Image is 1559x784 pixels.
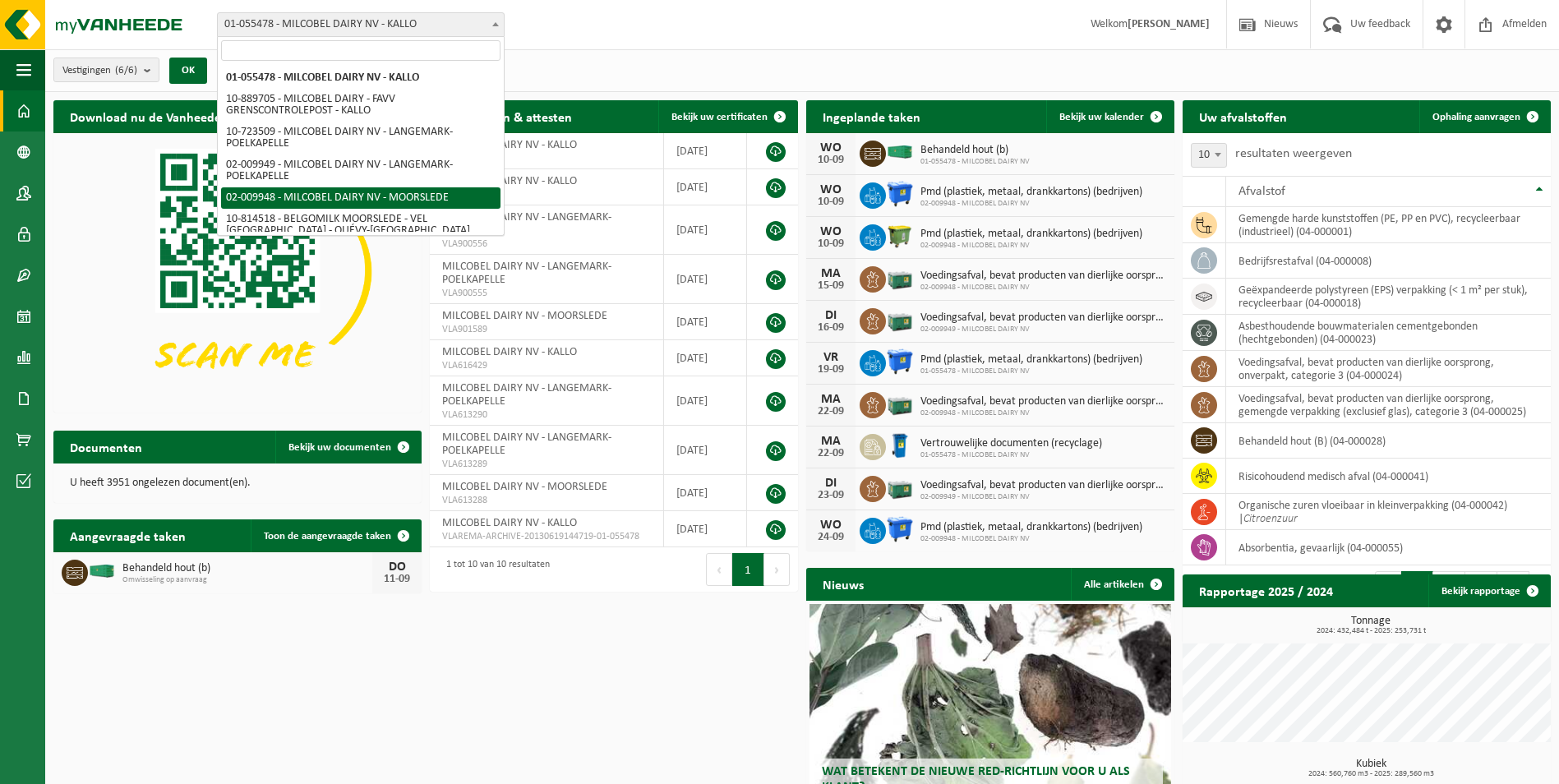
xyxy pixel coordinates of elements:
div: DI [814,477,847,490]
span: RED25005400 [442,152,651,165]
td: behandeld hout (B) (04-000028) [1226,423,1551,459]
img: PB-LB-0680-HPE-GN-01 [886,390,914,417]
span: Pmd (plastiek, metaal, drankkartons) (bedrijven) [920,228,1142,241]
td: organische zuren vloeibaar in kleinverpakking (04-000042) | [1226,494,1551,530]
h2: Rapportage 2025 / 2024 [1183,574,1349,606]
div: WO [814,141,847,154]
span: Behandeld hout (b) [920,144,1030,157]
span: Vertrouwelijke documenten (recyclage) [920,437,1102,450]
span: 01-055478 - MILCOBEL DAIRY NV [920,367,1142,376]
div: 15-09 [814,280,847,292]
td: [DATE] [664,255,747,304]
count: (6/6) [115,65,137,76]
li: 10-723509 - MILCOBEL DAIRY NV - LANGEMARK-POELKAPELLE [221,122,500,154]
a: Bekijk uw kalender [1046,100,1173,133]
a: Bekijk rapportage [1428,574,1549,607]
span: Afvalstof [1238,185,1285,198]
div: WO [814,183,847,196]
div: 19-09 [814,364,847,376]
td: voedingsafval, bevat producten van dierlijke oorsprong, onverpakt, categorie 3 (04-000024) [1226,351,1551,387]
span: 01-055478 - MILCOBEL DAIRY NV [920,450,1102,460]
span: 01-055478 - MILCOBEL DAIRY NV [920,157,1030,167]
a: Toon de aangevraagde taken [251,519,420,552]
span: 02-009949 - MILCOBEL DAIRY NV [920,325,1166,334]
h2: Download nu de Vanheede+ app! [53,100,273,132]
td: bedrijfsrestafval (04-000008) [1226,243,1551,279]
h2: Uw afvalstoffen [1183,100,1303,132]
span: Voedingsafval, bevat producten van dierlijke oorsprong, onverpakt, categorie 3 [920,311,1166,325]
span: MILCOBEL DAIRY NV - KALLO [442,139,577,151]
span: MILCOBEL DAIRY NV - KALLO [442,517,577,529]
button: 1 [732,553,764,586]
li: 01-055478 - MILCOBEL DAIRY NV - KALLO [221,67,500,89]
span: VLA900555 [442,287,651,300]
span: 02-009949 - MILCOBEL DAIRY NV [920,492,1166,502]
img: HK-XC-40-GN-00 [88,564,116,579]
div: DO [381,560,413,574]
span: 02-009948 - MILCOBEL DAIRY NV [920,283,1166,293]
span: MILCOBEL DAIRY NV - KALLO [442,346,577,358]
span: MILCOBEL DAIRY NV - MOORSLEDE [442,481,607,493]
span: Behandeld hout (b) [122,562,372,575]
span: Ophaling aanvragen [1432,112,1520,122]
i: Citroenzuur [1243,513,1298,525]
h2: Ingeplande taken [806,100,937,132]
h2: Documenten [53,431,159,463]
span: Bekijk uw kalender [1059,112,1144,122]
td: absorbentia, gevaarlijk (04-000055) [1226,530,1551,565]
td: [DATE] [664,133,747,169]
span: Voedingsafval, bevat producten van dierlijke oorsprong, gemengde verpakking (exc... [920,395,1166,408]
img: PB-LB-0680-HPE-GN-01 [886,306,914,334]
span: 2024: 560,760 m3 - 2025: 289,560 m3 [1191,770,1551,778]
div: 1 tot 10 van 10 resultaten [438,551,550,588]
span: MILCOBEL DAIRY NV - LANGEMARK-POELKAPELLE [442,261,611,286]
div: 22-09 [814,406,847,417]
p: U heeft 3951 ongelezen document(en). [70,477,405,489]
strong: [PERSON_NAME] [1128,18,1210,30]
img: WB-1100-HPE-BE-01 [886,515,914,543]
div: DI [814,309,847,322]
span: 2024: 432,484 t - 2025: 253,731 t [1191,627,1551,635]
li: 02-009949 - MILCOBEL DAIRY NV - LANGEMARK-POELKAPELLE [221,154,500,187]
h2: Nieuws [806,568,880,600]
span: VLA900958 [442,188,651,201]
img: PB-LB-0680-HPE-GN-01 [886,473,914,501]
span: 02-009948 - MILCOBEL DAIRY NV [920,199,1142,209]
span: VLA900556 [442,238,651,251]
td: [DATE] [664,426,747,475]
img: WB-1100-HPE-GN-50 [886,222,914,250]
li: 02-009948 - MILCOBEL DAIRY NV - MOORSLEDE [221,187,500,209]
li: 10-889705 - MILCOBEL DAIRY - FAVV GRENSCONTROLEPOST - KALLO [221,89,500,122]
span: 02-009948 - MILCOBEL DAIRY NV [920,241,1142,251]
td: [DATE] [664,376,747,426]
div: WO [814,519,847,532]
span: MILCOBEL DAIRY NV - KALLO [442,175,577,187]
span: 02-009948 - MILCOBEL DAIRY NV [920,408,1166,418]
img: PB-LB-0680-HPE-GN-01 [886,264,914,292]
a: Bekijk uw certificaten [658,100,796,133]
img: WB-1100-HPE-BE-01 [886,180,914,208]
td: [DATE] [664,511,747,547]
div: 10-09 [814,154,847,166]
span: Omwisseling op aanvraag [122,575,372,585]
button: Vestigingen(6/6) [53,58,159,82]
button: OK [169,58,207,84]
span: Pmd (plastiek, metaal, drankkartons) (bedrijven) [920,521,1142,534]
span: MILCOBEL DAIRY NV - LANGEMARK-POELKAPELLE [442,431,611,457]
h3: Tonnage [1191,616,1551,635]
span: MILCOBEL DAIRY NV - LANGEMARK-POELKAPELLE [442,382,611,408]
td: geëxpandeerde polystyreen (EPS) verpakking (< 1 m² per stuk), recycleerbaar (04-000018) [1226,279,1551,315]
td: asbesthoudende bouwmaterialen cementgebonden (hechtgebonden) (04-000023) [1226,315,1551,351]
img: WB-1100-HPE-BE-01 [886,348,914,376]
span: Vestigingen [62,58,137,83]
div: 16-09 [814,322,847,334]
td: risicohoudend medisch afval (04-000041) [1226,459,1551,494]
span: VLAREMA-ARCHIVE-20130619144719-01-055478 [442,530,651,543]
h3: Kubiek [1191,759,1551,778]
span: 02-009948 - MILCOBEL DAIRY NV [920,534,1142,544]
span: VLA613290 [442,408,651,422]
td: [DATE] [664,340,747,376]
span: VLA616429 [442,359,651,372]
span: MILCOBEL DAIRY NV - MOORSLEDE [442,310,607,322]
span: Pmd (plastiek, metaal, drankkartons) (bedrijven) [920,186,1142,199]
